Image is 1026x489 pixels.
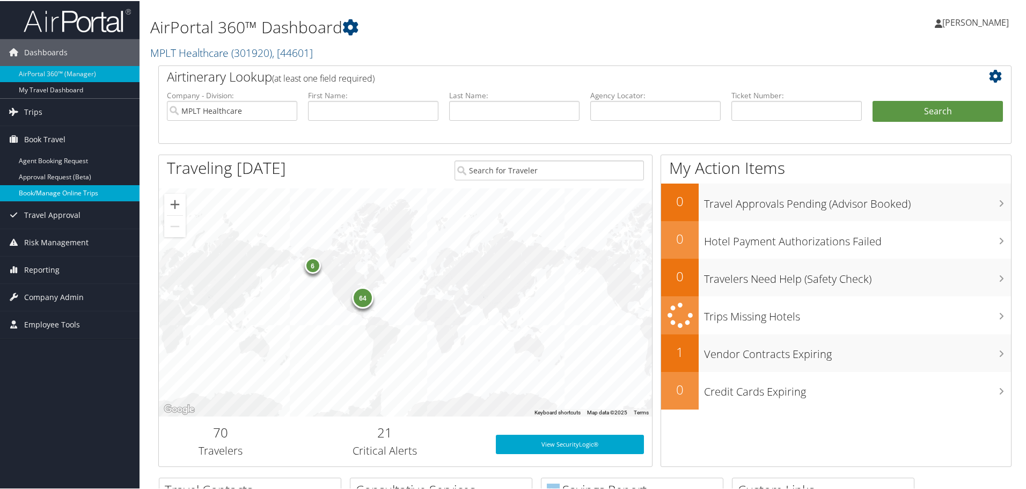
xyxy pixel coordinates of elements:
[304,257,320,273] div: 6
[24,283,84,310] span: Company Admin
[661,295,1011,333] a: Trips Missing Hotels
[290,442,480,457] h3: Critical Alerts
[661,156,1011,178] h1: My Action Items
[167,67,932,85] h2: Airtinerary Lookup
[352,286,373,308] div: 64
[661,183,1011,220] a: 0Travel Approvals Pending (Advisor Booked)
[590,89,721,100] label: Agency Locator:
[150,45,313,59] a: MPLT Healthcare
[661,191,699,209] h2: 0
[661,371,1011,408] a: 0Credit Cards Expiring
[164,215,186,236] button: Zoom out
[661,342,699,360] h2: 1
[661,220,1011,258] a: 0Hotel Payment Authorizations Failed
[587,408,627,414] span: Map data ©2025
[24,310,80,337] span: Employee Tools
[704,378,1011,398] h3: Credit Cards Expiring
[167,156,286,178] h1: Traveling [DATE]
[231,45,272,59] span: ( 301920 )
[873,100,1003,121] button: Search
[455,159,644,179] input: Search for Traveler
[704,265,1011,286] h3: Travelers Need Help (Safety Check)
[24,201,80,228] span: Travel Approval
[162,402,197,415] img: Google
[164,193,186,214] button: Zoom in
[24,38,68,65] span: Dashboards
[150,15,730,38] h1: AirPortal 360™ Dashboard
[272,71,375,83] span: (at least one field required)
[24,125,65,152] span: Book Travel
[167,89,297,100] label: Company - Division:
[661,229,699,247] h2: 0
[272,45,313,59] span: , [ 44601 ]
[942,16,1009,27] span: [PERSON_NAME]
[661,333,1011,371] a: 1Vendor Contracts Expiring
[167,422,274,441] h2: 70
[167,442,274,457] h3: Travelers
[935,5,1020,38] a: [PERSON_NAME]
[704,340,1011,361] h3: Vendor Contracts Expiring
[661,266,699,284] h2: 0
[162,402,197,415] a: Open this area in Google Maps (opens a new window)
[24,7,131,32] img: airportal-logo.png
[661,379,699,398] h2: 0
[704,190,1011,210] h3: Travel Approvals Pending (Advisor Booked)
[308,89,438,100] label: First Name:
[496,434,644,453] a: View SecurityLogic®
[449,89,580,100] label: Last Name:
[24,228,89,255] span: Risk Management
[290,422,480,441] h2: 21
[731,89,862,100] label: Ticket Number:
[634,408,649,414] a: Terms (opens in new tab)
[704,228,1011,248] h3: Hotel Payment Authorizations Failed
[24,256,60,282] span: Reporting
[534,408,581,415] button: Keyboard shortcuts
[661,258,1011,295] a: 0Travelers Need Help (Safety Check)
[24,98,42,125] span: Trips
[704,303,1011,323] h3: Trips Missing Hotels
